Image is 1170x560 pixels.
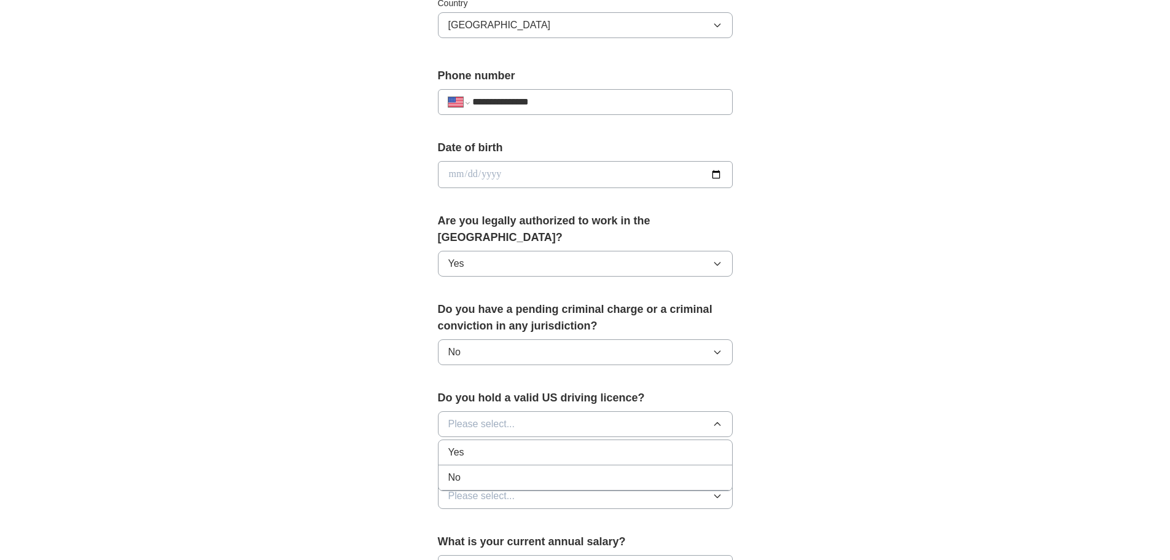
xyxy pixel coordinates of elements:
[438,483,733,509] button: Please select...
[448,417,515,432] span: Please select...
[448,256,464,271] span: Yes
[438,390,733,406] label: Do you hold a valid US driving licence?
[448,18,551,33] span: [GEOGRAPHIC_DATA]
[438,251,733,277] button: Yes
[438,534,733,550] label: What is your current annual salary?
[448,445,464,460] span: Yes
[438,213,733,246] label: Are you legally authorized to work in the [GEOGRAPHIC_DATA]?
[438,68,733,84] label: Phone number
[438,301,733,334] label: Do you have a pending criminal charge or a criminal conviction in any jurisdiction?
[448,345,461,360] span: No
[438,12,733,38] button: [GEOGRAPHIC_DATA]
[448,470,461,485] span: No
[448,489,515,503] span: Please select...
[438,339,733,365] button: No
[438,411,733,437] button: Please select...
[438,140,733,156] label: Date of birth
